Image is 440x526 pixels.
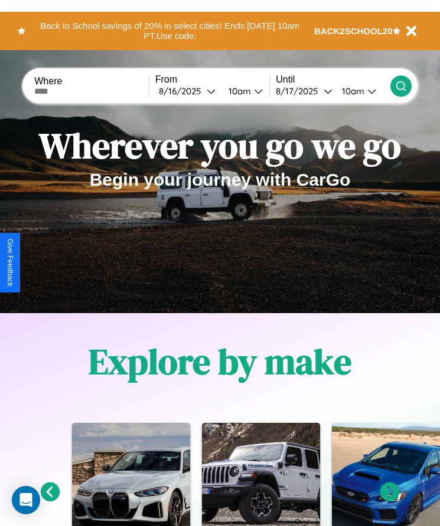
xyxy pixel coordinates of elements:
[6,239,14,287] div: Give Feedback
[25,18,314,44] button: Back to School savings of 20% in select cities! Ends [DATE] 10am PT.Use code:
[89,337,351,386] h1: Explore by make
[223,86,254,97] div: 10am
[155,85,219,97] button: 8/16/2025
[276,86,324,97] div: 8 / 17 / 2025
[336,86,367,97] div: 10am
[12,486,40,514] div: Open Intercom Messenger
[276,74,390,85] label: Until
[155,74,270,85] label: From
[333,85,390,97] button: 10am
[314,26,393,36] b: BACK2SCHOOL20
[219,85,270,97] button: 10am
[34,76,149,87] label: Where
[159,86,207,97] div: 8 / 16 / 2025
